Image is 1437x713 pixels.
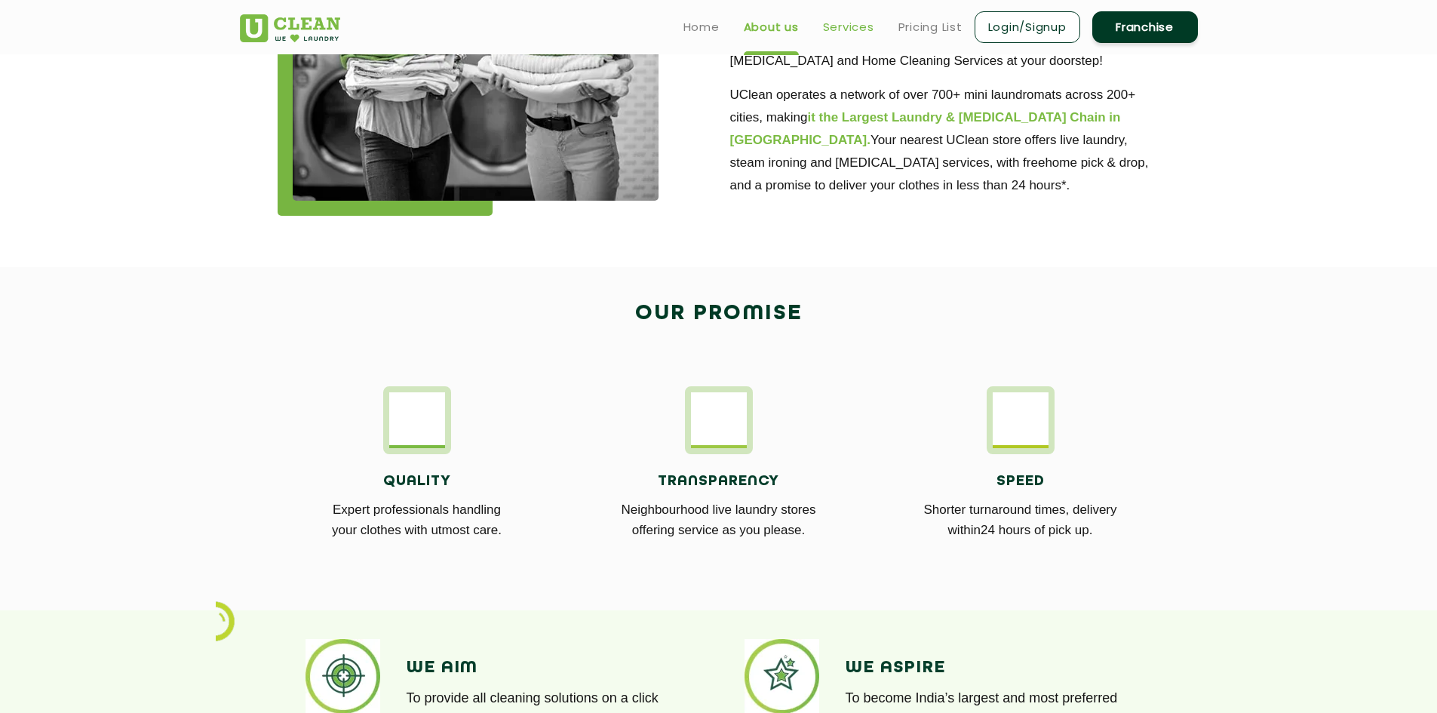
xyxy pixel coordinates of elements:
a: About us [744,18,799,36]
img: Laundry [389,392,445,444]
p: To provide all cleaning solutions on a click [407,688,696,708]
a: Login/Signup [975,11,1080,43]
h4: Quality [278,473,557,490]
p: Neighbourhood live laundry stores offering service as you please. [579,499,858,540]
b: it the Largest Laundry & [MEDICAL_DATA] Chain in [GEOGRAPHIC_DATA]. [730,110,1121,147]
p: Expert professionals handling your clothes with utmost care. [278,499,557,540]
a: Services [823,18,874,36]
h2: Our Promise [240,296,1198,332]
img: icon_2.png [216,601,235,641]
h4: Transparency [579,473,858,490]
img: UClean Laundry and Dry Cleaning [240,14,340,42]
p: Shorter turnaround times, delivery within24 hours of pick up. [881,499,1160,540]
p: UClean operates a network of over 700+ mini laundromats across 200+ cities, making Your nearest U... [730,84,1160,197]
h4: We Aim [407,658,696,678]
img: promise_icon_3_11zon.webp [993,392,1049,444]
h4: Speed [881,473,1160,490]
a: Home [683,18,720,36]
h4: We Aspire [846,658,1135,678]
a: Pricing List [898,18,963,36]
a: Franchise [1092,11,1198,43]
img: promise_icon_2_11zon.webp [691,392,747,444]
